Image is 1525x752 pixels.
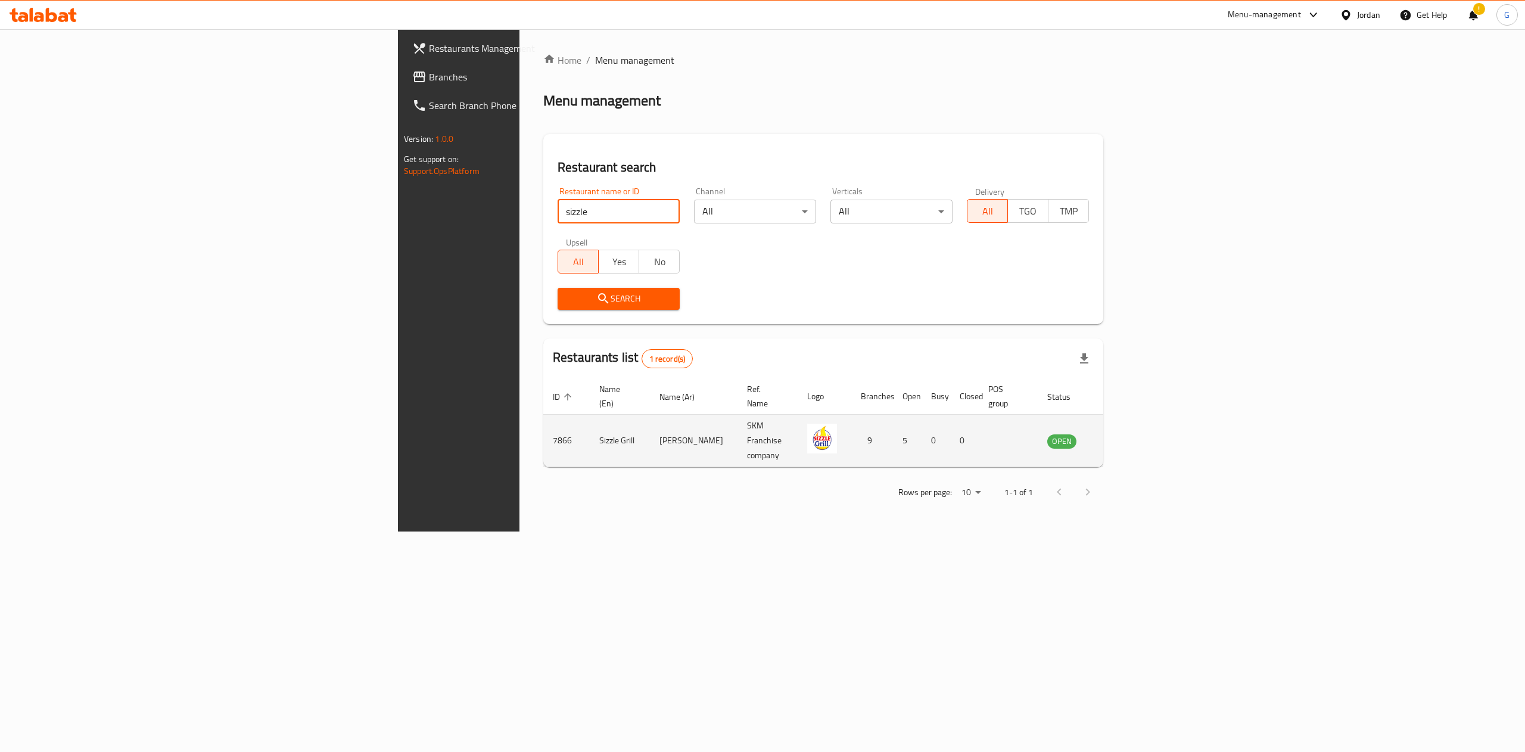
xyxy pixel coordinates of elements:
img: Sizzle Grill [807,424,837,453]
table: enhanced table [543,378,1141,467]
td: 0 [950,415,979,467]
a: Support.OpsPlatform [404,163,480,179]
span: TMP [1053,203,1084,220]
th: Closed [950,378,979,415]
button: TGO [1007,199,1048,223]
div: Jordan [1357,8,1380,21]
td: 9 [851,415,893,467]
div: OPEN [1047,434,1076,449]
th: Logo [798,378,851,415]
div: Export file [1070,344,1098,373]
span: G [1504,8,1510,21]
span: Name (En) [599,382,636,411]
a: Search Branch Phone [403,91,653,120]
div: Total records count [642,349,693,368]
button: No [639,250,680,274]
button: Yes [598,250,639,274]
span: Search Branch Phone [429,98,643,113]
td: 5 [893,415,922,467]
button: All [967,199,1008,223]
span: Version: [404,131,433,147]
span: Get support on: [404,151,459,167]
span: All [563,253,594,271]
span: OPEN [1047,434,1076,448]
td: SKM Franchise company [737,415,798,467]
span: Search [567,291,670,306]
td: [PERSON_NAME] [650,415,737,467]
span: POS group [988,382,1023,411]
span: TGO [1013,203,1044,220]
span: 1 record(s) [642,353,693,365]
span: Status [1047,390,1086,404]
button: All [558,250,599,274]
button: Search [558,288,680,310]
th: Open [893,378,922,415]
h2: Restaurant search [558,159,1089,176]
label: Delivery [975,187,1005,195]
button: TMP [1048,199,1089,223]
a: Branches [403,63,653,91]
a: Restaurants Management [403,34,653,63]
span: Restaurants Management [429,41,643,55]
th: Action [1100,378,1141,415]
span: Yes [603,253,634,271]
span: ID [553,390,575,404]
th: Busy [922,378,950,415]
h2: Restaurants list [553,349,693,368]
span: Ref. Name [747,382,783,411]
input: Search for restaurant name or ID.. [558,200,680,223]
span: Branches [429,70,643,84]
span: All [972,203,1003,220]
span: No [644,253,675,271]
th: Branches [851,378,893,415]
div: All [694,200,816,223]
p: Rows per page: [898,485,952,500]
span: Name (Ar) [659,390,710,404]
td: 0 [922,415,950,467]
div: Menu-management [1228,8,1301,22]
span: 1.0.0 [435,131,453,147]
nav: breadcrumb [543,53,1103,67]
div: All [830,200,953,223]
label: Upsell [566,238,588,246]
div: Rows per page: [957,484,985,502]
p: 1-1 of 1 [1004,485,1033,500]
